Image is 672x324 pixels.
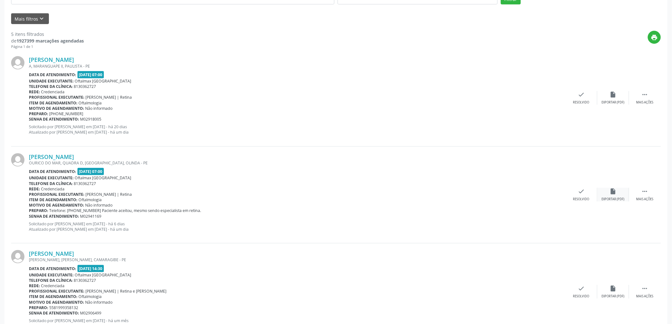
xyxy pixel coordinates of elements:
[573,100,589,105] div: Resolvido
[75,78,131,84] span: Oftalmax [GEOGRAPHIC_DATA]
[38,15,45,22] i: keyboard_arrow_down
[29,310,79,316] b: Senha de atendimento:
[642,285,648,292] i: 
[29,56,74,63] a: [PERSON_NAME]
[29,169,76,174] b: Data de atendimento:
[86,95,132,100] span: [PERSON_NAME] | Retina
[75,272,131,278] span: Oftalmax [GEOGRAPHIC_DATA]
[41,283,65,288] span: Credenciada
[50,111,84,116] span: [PHONE_NUMBER]
[610,285,617,292] i: insert_drive_file
[29,300,84,305] b: Motivo de agendamento:
[75,175,131,181] span: Oftalmax [GEOGRAPHIC_DATA]
[573,294,589,299] div: Resolvido
[29,72,76,77] b: Data de atendimento:
[29,181,73,186] b: Telefone da clínica:
[29,111,48,116] b: Preparo:
[29,208,48,213] b: Preparo:
[80,214,102,219] span: M02941169
[636,294,654,299] div: Mais ações
[642,188,648,195] i: 
[86,192,132,197] span: [PERSON_NAME] | Retina
[85,300,113,305] span: Não informado
[85,202,113,208] span: Não informado
[29,95,84,100] b: Profissional executante:
[29,100,77,106] b: Item de agendamento:
[29,272,74,278] b: Unidade executante:
[610,91,617,98] i: insert_drive_file
[85,106,113,111] span: Não informado
[29,257,566,262] div: [PERSON_NAME], [PERSON_NAME], CAMARAGIBE - PE
[29,160,566,166] div: OURICO DO MAR, QUADRA D, [GEOGRAPHIC_DATA], OLINDA - PE
[77,71,104,78] span: [DATE] 07:00
[80,116,102,122] span: M02918005
[29,278,73,283] b: Telefone da clínica:
[29,288,84,294] b: Profissional executante:
[29,202,84,208] b: Motivo de agendamento:
[602,197,625,202] div: Exportar (PDF)
[29,294,77,299] b: Item de agendamento:
[29,305,48,310] b: Preparo:
[79,294,102,299] span: Oftalmologia
[602,100,625,105] div: Exportar (PDF)
[50,305,78,310] span: 5581999358132
[29,221,566,232] p: Solicitado por [PERSON_NAME] em [DATE] - há 6 dias Atualizado por [PERSON_NAME] em [DATE] - há um...
[11,31,84,37] div: 5 itens filtrados
[79,100,102,106] span: Oftalmologia
[86,288,167,294] span: [PERSON_NAME] | Retina e [PERSON_NAME]
[29,214,79,219] b: Senha de atendimento:
[29,266,76,271] b: Data de atendimento:
[29,283,40,288] b: Rede:
[648,31,661,44] button: print
[74,278,96,283] span: 8130362727
[17,38,84,44] strong: 1927399 marcações agendadas
[602,294,625,299] div: Exportar (PDF)
[29,89,40,95] b: Rede:
[11,250,24,263] img: img
[578,188,585,195] i: check
[11,153,24,167] img: img
[29,192,84,197] b: Profissional executante:
[29,63,566,69] div: A, MARANGUAPE II, PAULISTA - PE
[80,310,102,316] span: M02906499
[29,197,77,202] b: Item de agendamento:
[11,37,84,44] div: de
[636,197,654,202] div: Mais ações
[74,181,96,186] span: 8130362727
[50,208,201,213] span: Telefone: [PHONE_NUMBER] Paciente aceitou, mesmo sendo especialista em retina.
[578,285,585,292] i: check
[79,197,102,202] span: Oftalmologia
[11,44,84,50] div: Página 1 de 1
[29,106,84,111] b: Motivo de agendamento:
[29,175,74,181] b: Unidade executante:
[29,78,74,84] b: Unidade executante:
[77,265,104,272] span: [DATE] 14:30
[11,56,24,69] img: img
[29,124,566,135] p: Solicitado por [PERSON_NAME] em [DATE] - há 20 dias Atualizado por [PERSON_NAME] em [DATE] - há u...
[610,188,617,195] i: insert_drive_file
[77,168,104,175] span: [DATE] 07:00
[29,153,74,160] a: [PERSON_NAME]
[651,34,658,41] i: print
[29,116,79,122] b: Senha de atendimento:
[11,13,49,24] button: Mais filtroskeyboard_arrow_down
[29,250,74,257] a: [PERSON_NAME]
[636,100,654,105] div: Mais ações
[29,84,73,89] b: Telefone da clínica:
[573,197,589,202] div: Resolvido
[578,91,585,98] i: check
[41,89,65,95] span: Credenciada
[29,186,40,192] b: Rede:
[41,186,65,192] span: Credenciada
[642,91,648,98] i: 
[74,84,96,89] span: 8130362727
